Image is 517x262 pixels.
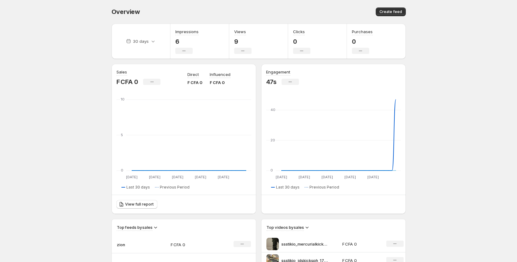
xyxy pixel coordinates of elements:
[270,168,273,172] text: 0
[367,175,379,179] text: [DATE]
[125,202,154,207] span: View full report
[171,242,215,248] p: F CFA 0
[293,29,305,35] h3: Clicks
[126,185,150,190] span: Last 30 days
[266,238,279,250] img: ssstikio_mercurialkicks_1754788355007
[298,175,310,179] text: [DATE]
[149,175,160,179] text: [DATE]
[281,241,328,247] p: ssstikio_mercurialkicks_1754788355007
[270,138,275,142] text: 20
[175,29,199,35] h3: Impressions
[266,224,304,230] h3: Top videos by sales
[121,97,125,101] text: 10
[266,78,277,86] p: 47s
[321,175,333,179] text: [DATE]
[116,200,157,209] a: View full report
[293,38,310,45] p: 0
[342,241,379,247] p: F CFA 0
[270,108,275,112] text: 40
[234,38,252,45] p: 9
[376,7,406,16] button: Create feed
[160,185,190,190] span: Previous Period
[133,38,149,44] p: 30 days
[344,175,356,179] text: [DATE]
[116,78,138,86] p: F CFA 0
[210,71,230,78] p: Influenced
[210,79,230,86] p: F CFA 0
[121,133,123,137] text: 5
[187,71,199,78] p: Direct
[276,185,300,190] span: Last 30 days
[121,168,123,172] text: 0
[112,8,140,16] span: Overview
[195,175,206,179] text: [DATE]
[379,9,402,14] span: Create feed
[116,69,127,75] h3: Sales
[266,69,290,75] h3: Engagement
[352,38,373,45] p: 0
[117,242,148,248] p: zion
[275,175,287,179] text: [DATE]
[172,175,183,179] text: [DATE]
[352,29,373,35] h3: Purchases
[217,175,229,179] text: [DATE]
[126,175,137,179] text: [DATE]
[117,224,152,230] h3: Top feeds by sales
[175,38,199,45] p: 6
[234,29,246,35] h3: Views
[187,79,202,86] p: F CFA 0
[309,185,339,190] span: Previous Period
